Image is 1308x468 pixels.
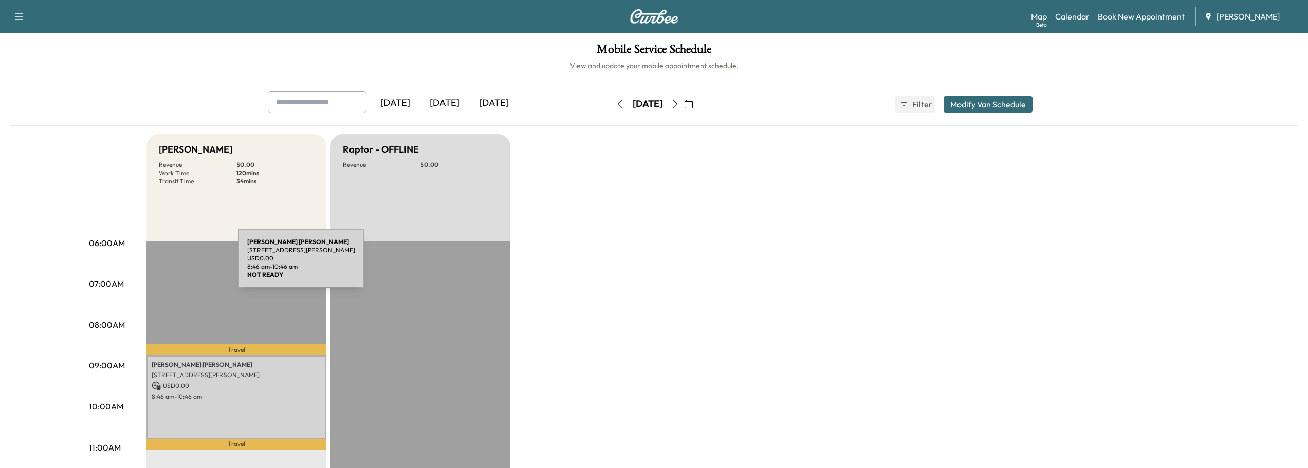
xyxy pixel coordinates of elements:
p: 34 mins [236,177,314,185]
p: Transit Time [159,177,236,185]
div: [DATE] [633,98,662,110]
div: [DATE] [420,91,469,115]
img: Curbee Logo [630,9,679,24]
p: 8:46 am - 10:46 am [247,263,355,271]
p: 10:00AM [89,400,123,413]
div: [DATE] [371,91,420,115]
div: [DATE] [469,91,519,115]
a: Calendar [1055,10,1090,23]
b: [PERSON_NAME] [PERSON_NAME] [247,238,349,246]
p: 120 mins [236,169,314,177]
b: NOT READY [247,271,283,278]
a: Book New Appointment [1098,10,1185,23]
p: 8:46 am - 10:46 am [152,392,321,401]
p: Travel [146,439,326,450]
p: $ 0.00 [236,161,314,169]
p: Revenue [159,161,236,169]
h6: View and update your mobile appointment schedule. [10,61,1298,71]
p: 11:00AM [89,441,121,454]
p: [STREET_ADDRESS][PERSON_NAME] [152,371,321,379]
h1: Mobile Service Schedule [10,43,1298,61]
p: [PERSON_NAME] [PERSON_NAME] [152,361,321,369]
p: Work Time [159,169,236,177]
p: Travel [146,344,326,355]
span: [PERSON_NAME] [1217,10,1280,23]
h5: [PERSON_NAME] [159,142,232,157]
h5: Raptor - OFFLINE [343,142,419,157]
p: $ 0.00 [420,161,498,169]
span: Filter [912,98,931,110]
p: 09:00AM [89,359,125,371]
p: Revenue [343,161,420,169]
p: 06:00AM [89,237,125,249]
p: USD 0.00 [152,381,321,390]
p: USD 0.00 [247,254,355,263]
p: 07:00AM [89,277,124,290]
button: Filter [895,96,935,113]
button: Modify Van Schedule [944,96,1033,113]
div: Beta [1036,21,1047,29]
p: 08:00AM [89,319,125,331]
a: MapBeta [1031,10,1047,23]
p: [STREET_ADDRESS][PERSON_NAME] [247,246,355,254]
